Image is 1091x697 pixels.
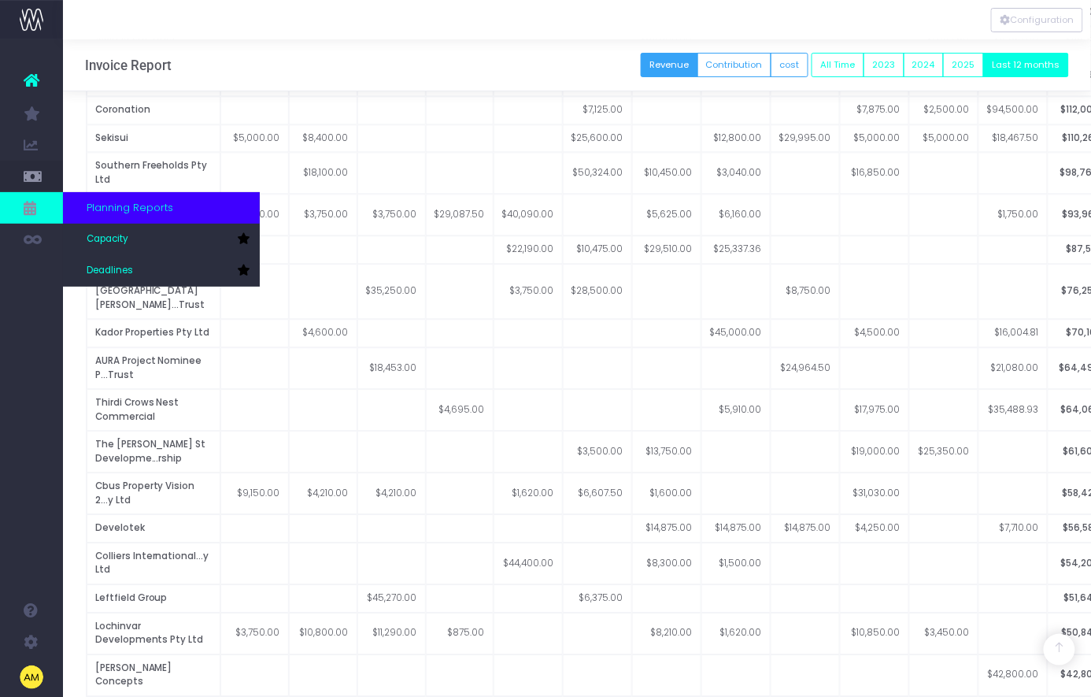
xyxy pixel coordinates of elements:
[563,124,632,153] td: $25,600.00
[87,514,220,543] th: Develotek
[289,319,357,347] td: $4,600.00
[771,514,840,543] td: $14,875.00
[220,124,289,153] td: $5,000.00
[494,264,563,320] td: $3,750.00
[632,152,701,194] td: $10,450.00
[991,8,1083,32] div: Vertical button group
[563,96,632,124] td: $7,125.00
[978,96,1048,124] td: $94,500.00
[840,514,909,543] td: $4,250.00
[87,200,173,216] span: Planning Reports
[909,96,978,124] td: $2,500.00
[563,473,632,514] td: $6,607.50
[840,152,909,194] td: $16,850.00
[357,613,426,654] td: $11,290.00
[87,543,220,584] th: Colliers International...y Ltd
[701,543,771,584] td: $1,500.00
[991,8,1083,32] button: Configuration
[632,473,701,514] td: $1,600.00
[289,613,357,654] td: $10,800.00
[220,613,289,654] td: $3,750.00
[978,514,1048,543] td: $7,710.00
[840,124,909,153] td: $5,000.00
[87,232,128,247] span: Capacity
[357,584,426,613] td: $45,270.00
[771,53,808,77] button: cost
[87,389,220,431] th: Thirdi Crows Nest Commercial
[87,264,133,278] span: Deadlines
[87,96,220,124] th: Coronation
[494,194,563,235] td: $40,090.00
[87,613,220,654] th: Lochinvar Developments Pty Ltd
[701,194,771,235] td: $6,160.00
[701,613,771,654] td: $1,620.00
[87,347,220,389] th: AURA Project Nominee P...Trust
[426,613,494,654] td: $875.00
[63,224,260,255] a: Capacity
[494,543,563,584] td: $44,400.00
[978,389,1048,431] td: $35,488.93
[909,124,978,153] td: $5,000.00
[771,264,840,320] td: $8,750.00
[978,194,1048,235] td: $1,750.00
[978,654,1048,696] td: $42,800.00
[909,431,978,473] td: $25,350.00
[426,389,494,431] td: $4,695.00
[978,319,1048,347] td: $16,004.81
[632,613,701,654] td: $8,210.00
[87,584,220,613] th: Leftfield Group
[701,235,771,264] td: $25,337.36
[357,194,426,235] td: $3,750.00
[812,53,864,77] button: All Time
[697,53,772,77] button: Contribution
[357,473,426,514] td: $4,210.00
[563,584,632,613] td: $6,375.00
[641,49,808,81] div: Small button group
[563,264,632,320] td: $28,500.00
[840,613,909,654] td: $10,850.00
[909,613,978,654] td: $3,450.00
[771,124,840,153] td: $29,995.00
[220,473,289,514] td: $9,150.00
[85,57,172,73] h3: Invoice Report
[943,53,984,77] button: 2025
[289,473,357,514] td: $4,210.00
[563,431,632,473] td: $3,500.00
[289,124,357,153] td: $8,400.00
[701,124,771,153] td: $12,800.00
[563,152,632,194] td: $50,324.00
[641,53,698,77] button: Revenue
[20,665,43,689] img: images/default_profile_image.png
[563,235,632,264] td: $10,475.00
[701,152,771,194] td: $3,040.00
[632,514,701,543] td: $14,875.00
[632,431,701,473] td: $13,750.00
[840,431,909,473] td: $19,000.00
[87,152,220,194] th: Southern Freeholds Pty Ltd
[87,264,220,320] th: [STREET_ADDRESS][GEOGRAPHIC_DATA][PERSON_NAME]...Trust
[701,514,771,543] td: $14,875.00
[701,319,771,347] td: $45,000.00
[87,431,220,473] th: The [PERSON_NAME] St Developme...rship
[978,124,1048,153] td: $18,467.50
[87,124,220,153] th: Sekisui
[632,543,701,584] td: $8,300.00
[904,53,945,77] button: 2024
[840,319,909,347] td: $4,500.00
[812,49,1069,81] div: Small button group
[357,347,426,389] td: $18,453.00
[701,389,771,431] td: $5,910.00
[357,264,426,320] td: $35,250.00
[771,347,840,389] td: $24,964.50
[426,194,494,235] td: $29,087.50
[840,96,909,124] td: $7,875.00
[840,389,909,431] td: $17,975.00
[87,473,220,514] th: Cbus Property Vision 2...y Ltd
[864,53,904,77] button: 2023
[494,473,563,514] td: $1,620.00
[494,235,563,264] td: $22,190.00
[978,347,1048,389] td: $21,080.00
[289,152,357,194] td: $18,100.00
[63,255,260,287] a: Deadlines
[983,53,1069,77] button: Last 12 months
